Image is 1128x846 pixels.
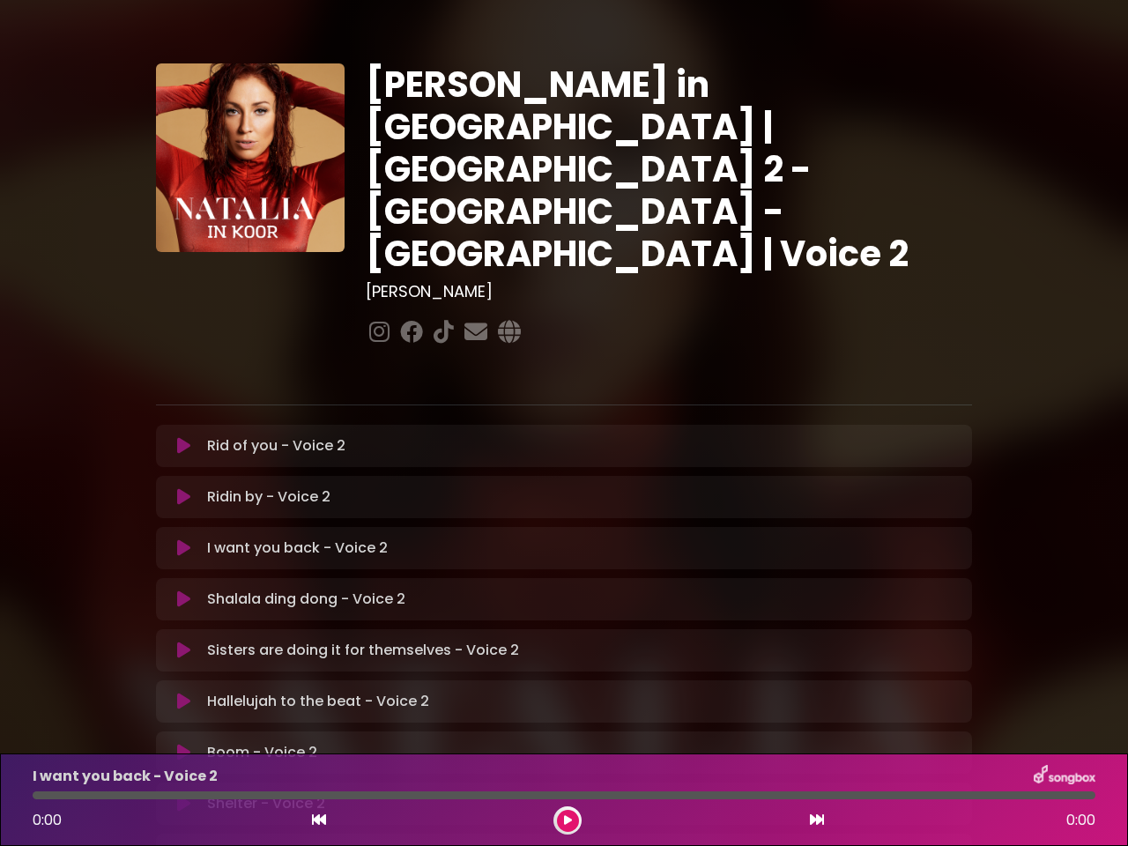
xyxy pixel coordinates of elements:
[33,810,62,830] span: 0:00
[207,538,388,559] p: I want you back - Voice 2
[1034,765,1095,788] img: songbox-logo-white.png
[33,766,218,787] p: I want you back - Voice 2
[156,63,345,252] img: YTVS25JmS9CLUqXqkEhs
[207,742,317,763] p: Boom - Voice 2
[207,589,405,610] p: Shalala ding dong - Voice 2
[366,63,973,275] h1: [PERSON_NAME] in [GEOGRAPHIC_DATA] | [GEOGRAPHIC_DATA] 2 - [GEOGRAPHIC_DATA] - [GEOGRAPHIC_DATA] ...
[366,282,973,301] h3: [PERSON_NAME]
[207,691,429,712] p: Hallelujah to the beat - Voice 2
[207,435,345,456] p: Rid of you - Voice 2
[207,486,330,508] p: Ridin by - Voice 2
[207,640,519,661] p: Sisters are doing it for themselves - Voice 2
[1066,810,1095,831] span: 0:00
